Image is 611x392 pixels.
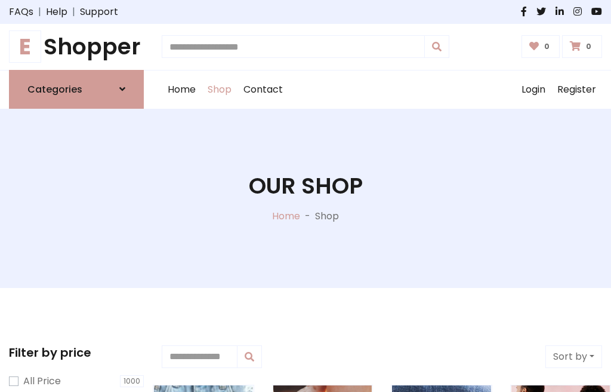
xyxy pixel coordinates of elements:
[80,5,118,19] a: Support
[541,41,553,52] span: 0
[237,71,289,109] a: Contact
[249,173,363,200] h1: Our Shop
[551,71,602,109] a: Register
[23,374,61,388] label: All Price
[516,71,551,109] a: Login
[162,71,202,109] a: Home
[27,84,82,95] h6: Categories
[521,35,560,58] a: 0
[9,33,144,60] h1: Shopper
[315,209,339,223] p: Shop
[120,375,144,387] span: 1000
[583,41,594,52] span: 0
[67,5,80,19] span: |
[33,5,46,19] span: |
[9,5,33,19] a: FAQs
[9,70,144,109] a: Categories
[562,35,602,58] a: 0
[272,209,300,223] a: Home
[46,5,67,19] a: Help
[545,345,602,368] button: Sort by
[9,30,41,63] span: E
[300,209,315,223] p: -
[9,345,144,360] h5: Filter by price
[9,33,144,60] a: EShopper
[202,71,237,109] a: Shop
